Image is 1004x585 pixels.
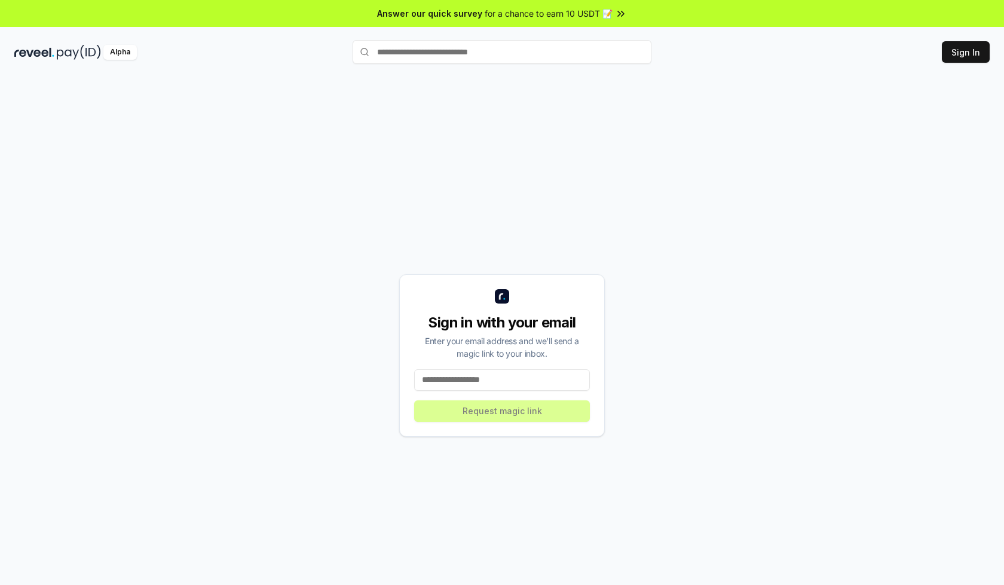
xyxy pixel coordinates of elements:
[103,45,137,60] div: Alpha
[942,41,990,63] button: Sign In
[57,45,101,60] img: pay_id
[485,7,613,20] span: for a chance to earn 10 USDT 📝
[14,45,54,60] img: reveel_dark
[377,7,482,20] span: Answer our quick survey
[414,335,590,360] div: Enter your email address and we’ll send a magic link to your inbox.
[414,313,590,332] div: Sign in with your email
[495,289,509,304] img: logo_small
